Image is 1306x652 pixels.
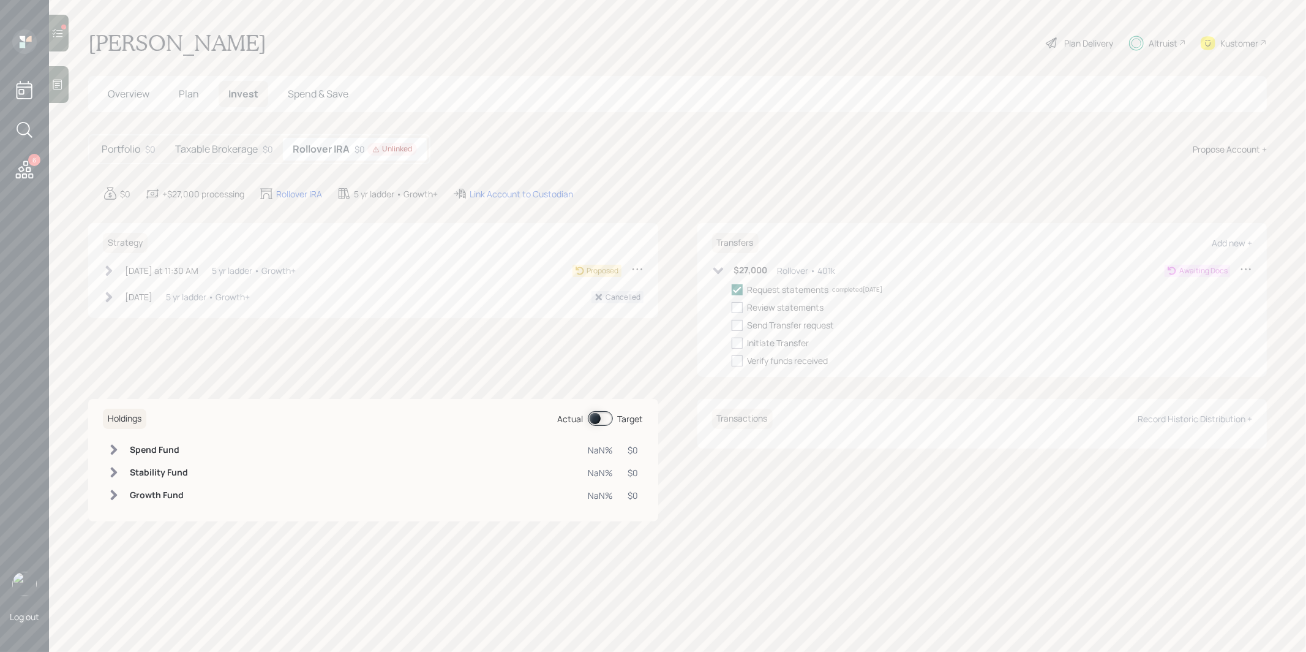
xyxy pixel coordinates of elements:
[372,144,412,154] div: Unlinked
[10,611,39,623] div: Log out
[103,409,146,429] h6: Holdings
[748,319,835,332] div: Send Transfer request
[102,143,140,155] h5: Portfolio
[263,143,273,156] div: $0
[12,572,37,596] img: treva-nostdahl-headshot.png
[1212,237,1252,249] div: Add new +
[120,188,130,200] div: $0
[628,444,639,457] div: $0
[606,292,641,303] div: Cancelled
[130,490,188,501] h6: Growth Fund
[748,336,809,349] div: Initiate Transfer
[588,444,614,457] div: NaN%
[587,265,619,276] div: Proposed
[748,283,829,296] div: Request statements
[558,412,584,425] div: Actual
[28,154,40,166] div: 6
[125,290,152,303] div: [DATE]
[166,290,250,303] div: 5 yr ladder • Growth+
[712,409,773,429] h6: Transactions
[125,264,198,277] div: [DATE] at 11:30 AM
[1179,265,1228,276] div: Awaiting Docs
[212,264,296,277] div: 5 yr ladder • Growth+
[228,87,258,100] span: Invest
[833,285,883,294] div: completed [DATE]
[276,188,322,200] div: Rollover IRA
[108,87,149,100] span: Overview
[130,468,188,478] h6: Stability Fund
[618,412,644,425] div: Target
[354,188,438,200] div: 5 yr ladder • Growth+
[748,354,828,367] div: Verify funds received
[588,466,614,479] div: NaN%
[588,489,614,502] div: NaN%
[1149,37,1177,50] div: Altruist
[88,29,266,56] h1: [PERSON_NAME]
[103,233,148,253] h6: Strategy
[130,445,188,455] h6: Spend Fund
[778,264,836,277] div: Rollover • 401k
[1193,143,1267,156] div: Propose Account +
[145,143,156,156] div: $0
[628,489,639,502] div: $0
[1220,37,1258,50] div: Kustomer
[293,143,350,155] h5: Rollover IRA
[1064,37,1113,50] div: Plan Delivery
[288,87,348,100] span: Spend & Save
[734,265,768,276] h6: $27,000
[175,143,258,155] h5: Taxable Brokerage
[748,301,824,314] div: Review statements
[628,466,639,479] div: $0
[179,87,199,100] span: Plan
[712,233,759,253] h6: Transfers
[1138,413,1252,425] div: Record Historic Distribution +
[162,188,244,200] div: +$27,000 processing
[470,188,573,200] div: Link Account to Custodian
[355,143,417,156] div: $0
